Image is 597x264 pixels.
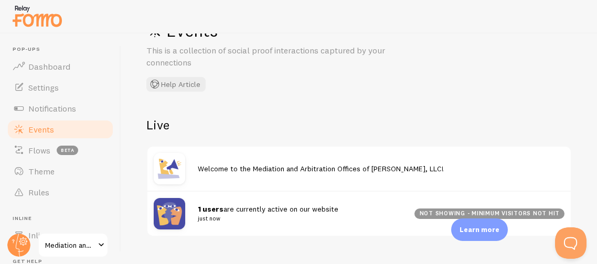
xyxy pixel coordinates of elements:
span: beta [57,146,78,155]
p: Learn more [460,225,499,235]
span: Notifications [28,103,76,114]
a: Notifications [6,98,114,119]
a: Inline [6,225,114,246]
a: Theme [6,161,114,182]
span: Events [28,124,54,135]
h2: Live [146,117,572,133]
span: Mediation and Arbitration Offices of [PERSON_NAME], LLC [45,239,95,251]
a: Settings [6,77,114,98]
button: Help Article [146,77,206,92]
a: Flows beta [6,140,114,161]
a: Mediation and Arbitration Offices of [PERSON_NAME], LLC [38,233,109,258]
a: Dashboard [6,56,114,77]
div: Learn more [451,218,508,241]
span: Flows [28,145,50,156]
strong: 1 users [198,204,223,214]
span: are currently active on our website [198,204,402,224]
span: Dashboard [28,61,70,72]
iframe: Help Scout Beacon - Open [555,227,587,259]
div: not showing - minimum visitors not hit [414,208,564,219]
p: This is a collection of social proof interactions captured by your connections [146,45,398,69]
a: Rules [6,182,114,203]
img: shoutout.jpg [154,153,185,184]
span: Inline [13,215,114,222]
span: Settings [28,82,59,93]
a: Events [6,119,114,140]
img: pageviews.png [154,198,185,229]
span: Rules [28,187,49,197]
span: Theme [28,166,55,177]
span: Welcome to the Mediation and Arbitration Offices of [PERSON_NAME], LLC! [198,164,444,173]
img: fomo-relay-logo-orange.svg [11,3,63,29]
small: just now [198,214,402,223]
span: Pop-ups [13,46,114,53]
span: Inline [28,230,49,240]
